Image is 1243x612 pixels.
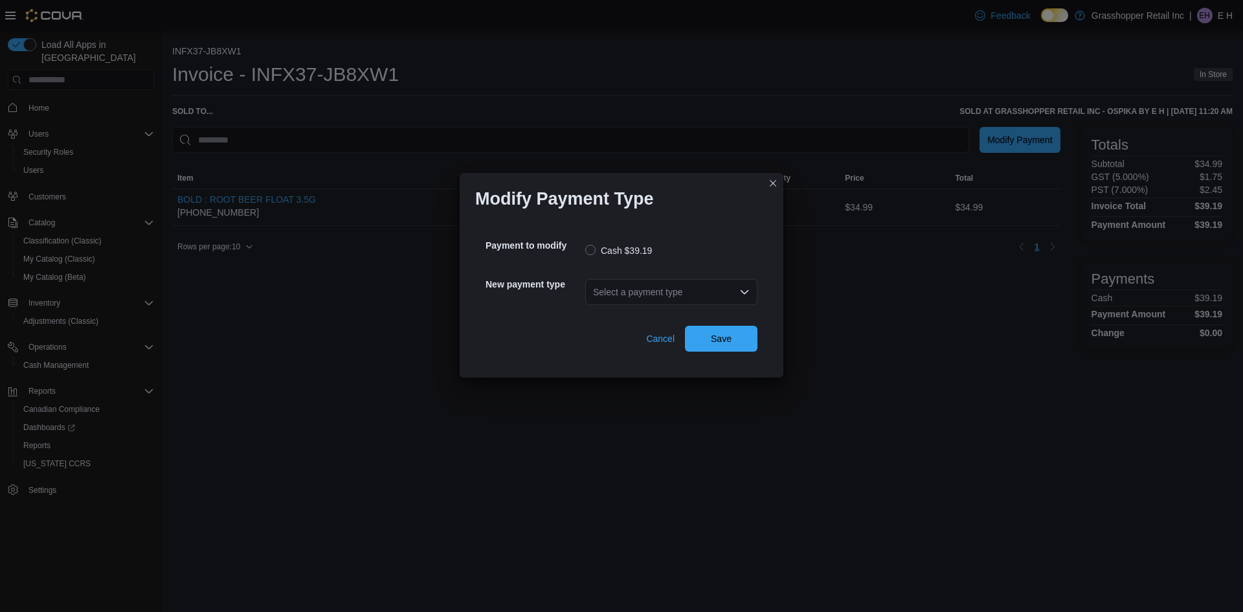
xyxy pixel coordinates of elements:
[486,232,583,258] h5: Payment to modify
[765,176,781,191] button: Closes this modal window
[711,332,732,345] span: Save
[593,284,594,300] input: Accessible screen reader label
[486,271,583,297] h5: New payment type
[641,326,680,352] button: Cancel
[739,287,750,297] button: Open list of options
[585,243,652,258] label: Cash $39.19
[475,188,654,209] h1: Modify Payment Type
[646,332,675,345] span: Cancel
[685,326,757,352] button: Save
